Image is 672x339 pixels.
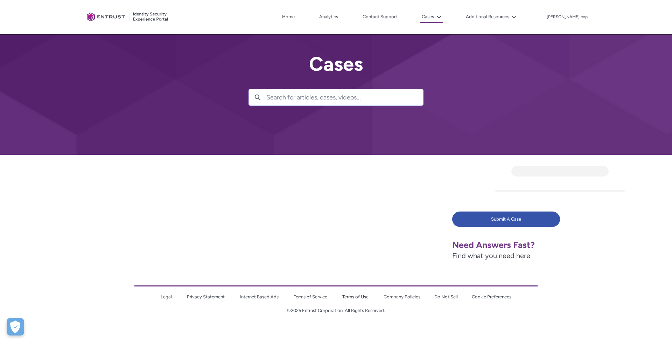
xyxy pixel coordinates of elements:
[266,89,423,105] input: Search for articles, cases, videos...
[452,212,560,227] button: Submit A Case
[342,294,369,299] a: Terms of Use
[361,12,399,22] a: Contact Support
[472,294,511,299] a: Cookie Preferences
[420,12,443,23] button: Cases
[434,294,458,299] a: Do Not Sell
[452,251,530,260] span: Find what you need here
[280,12,296,22] a: Home
[317,12,340,22] a: Analytics, opens in new tab
[248,53,423,75] h2: Cases
[249,89,266,105] button: Search
[161,294,172,299] a: Legal
[134,307,538,314] p: ©2025 Entrust Corporation. All Rights Reserved.
[240,294,279,299] a: Internet Based Ads
[384,294,420,299] a: Company Policies
[7,318,24,335] div: Cookie Preferences
[546,13,588,20] button: User Profile alex.cep
[464,12,518,22] button: Additional Resources
[187,294,225,299] a: Privacy Statement
[294,294,327,299] a: Terms of Service
[547,15,588,20] p: [PERSON_NAME].cep
[452,240,603,250] h1: Need Answers Fast?
[7,318,24,335] button: Open Preferences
